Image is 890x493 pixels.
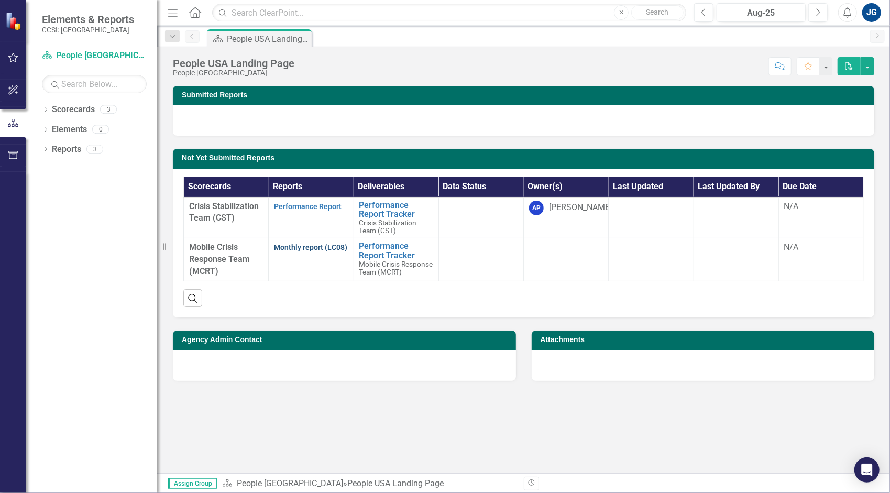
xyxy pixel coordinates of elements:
[189,201,259,223] span: Crisis Stabilization Team (CST)
[42,13,134,26] span: Elements & Reports
[173,69,294,77] div: People [GEOGRAPHIC_DATA]
[182,154,869,162] h3: Not Yet Submitted Reports
[359,201,433,219] a: Performance Report Tracker
[438,238,523,281] td: Double-Click to Edit
[354,238,438,281] td: Double-Click to Edit Right Click for Context Menu
[52,104,95,116] a: Scorecards
[168,478,217,489] span: Assign Group
[52,124,87,136] a: Elements
[347,478,444,488] div: People USA Landing Page
[862,3,881,22] button: JG
[52,144,81,156] a: Reports
[359,242,433,260] a: Performance Report Tracker
[42,26,134,34] small: CCSI: [GEOGRAPHIC_DATA]
[529,201,544,215] div: AP
[173,58,294,69] div: People USA Landing Page
[237,478,343,488] a: People [GEOGRAPHIC_DATA]
[92,125,109,134] div: 0
[182,91,869,99] h3: Submitted Reports
[717,3,806,22] button: Aug-25
[5,11,25,31] img: ClearPoint Strategy
[646,8,669,16] span: Search
[227,32,309,46] div: People USA Landing Page
[631,5,684,20] button: Search
[784,242,858,254] div: N/A
[784,201,858,213] div: N/A
[854,457,880,483] div: Open Intercom Messenger
[42,50,147,62] a: People [GEOGRAPHIC_DATA]
[541,336,870,344] h3: Attachments
[222,478,516,490] div: »
[189,242,250,276] span: Mobile Crisis Response Team (MCRT)
[100,105,117,114] div: 3
[359,260,433,276] span: Mobile Crisis Response Team (MCRT)
[549,202,612,214] div: [PERSON_NAME]
[359,218,417,235] span: Crisis Stabilization Team (CST)
[720,7,802,19] div: Aug-25
[182,336,511,344] h3: Agency Admin Contact
[438,197,523,238] td: Double-Click to Edit
[212,4,686,22] input: Search ClearPoint...
[354,197,438,238] td: Double-Click to Edit Right Click for Context Menu
[86,145,103,154] div: 3
[274,202,342,211] a: Performance Report
[42,75,147,93] input: Search Below...
[274,243,347,251] a: Monthly report (LC08)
